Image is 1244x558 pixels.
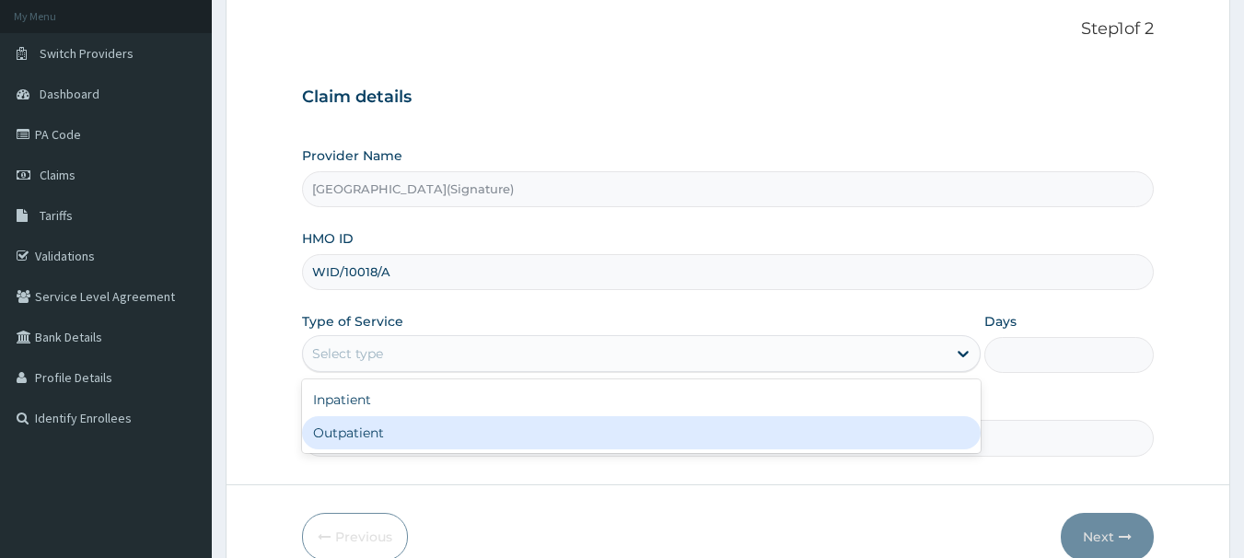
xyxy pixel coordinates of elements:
[302,229,354,248] label: HMO ID
[302,254,1155,290] input: Enter HMO ID
[302,146,402,165] label: Provider Name
[40,207,73,224] span: Tariffs
[302,87,1155,108] h3: Claim details
[302,19,1155,40] p: Step 1 of 2
[40,45,134,62] span: Switch Providers
[40,86,99,102] span: Dashboard
[302,383,981,416] div: Inpatient
[302,416,981,449] div: Outpatient
[40,167,76,183] span: Claims
[312,344,383,363] div: Select type
[984,312,1017,331] label: Days
[302,312,403,331] label: Type of Service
